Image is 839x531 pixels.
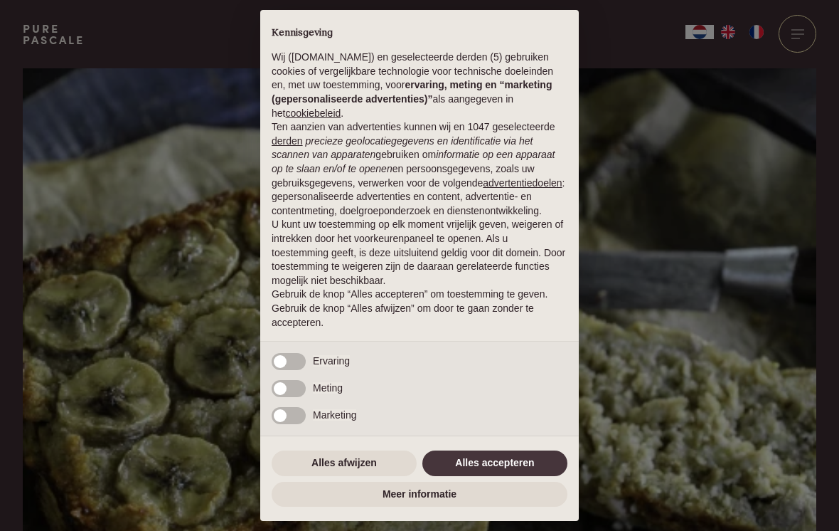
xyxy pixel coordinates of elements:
p: Wij ([DOMAIN_NAME]) en geselecteerde derden (5) gebruiken cookies of vergelijkbare technologie vo... [272,51,567,120]
p: U kunt uw toestemming op elk moment vrijelijk geven, weigeren of intrekken door het voorkeurenpan... [272,218,567,288]
em: precieze geolocatiegegevens en identificatie via het scannen van apparaten [272,135,533,161]
button: Alles afwijzen [272,451,417,476]
button: derden [272,135,303,149]
a: cookiebeleid [285,107,341,119]
button: Alles accepteren [422,451,567,476]
em: informatie op een apparaat op te slaan en/of te openen [272,149,555,174]
span: Marketing [313,409,356,421]
p: Gebruik de knop “Alles accepteren” om toestemming te geven. Gebruik de knop “Alles afwijzen” om d... [272,288,567,330]
h2: Kennisgeving [272,27,567,40]
p: Ten aanzien van advertenties kunnen wij en 1047 geselecteerde gebruiken om en persoonsgegevens, z... [272,120,567,218]
button: advertentiedoelen [483,177,562,191]
strong: ervaring, meting en “marketing (gepersonaliseerde advertenties)” [272,79,552,105]
span: Meting [313,382,343,394]
span: Ervaring [313,355,350,367]
button: Meer informatie [272,482,567,508]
